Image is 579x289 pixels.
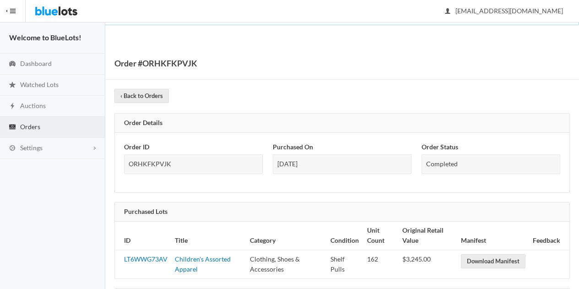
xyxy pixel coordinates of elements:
div: [DATE] [273,154,411,174]
span: Settings [20,144,43,152]
ion-icon: cash [8,123,17,132]
span: [EMAIL_ADDRESS][DOMAIN_NAME] [445,7,563,15]
a: Children's Assorted Apparel [175,255,231,273]
strong: Welcome to BlueLots! [9,33,81,42]
td: $3,245.00 [399,250,457,278]
ion-icon: flash [8,102,17,111]
th: Original Retail Value [399,222,457,250]
div: ORHKFKPVJK [124,154,263,174]
h1: Order #ORHKFKPVJK [114,56,197,70]
label: Order ID [124,142,149,153]
div: Purchased Lots [115,202,569,222]
ion-icon: cog [8,144,17,153]
span: Watched Lots [20,81,59,88]
label: Purchased On [273,142,313,153]
ion-icon: person [443,7,452,16]
td: Clothing, Shoes & Accessories [246,250,326,278]
td: 162 [363,250,399,278]
th: Title [171,222,246,250]
span: Dashboard [20,60,52,67]
ion-icon: star [8,81,17,90]
div: Order Details [115,114,569,133]
div: Completed [422,154,560,174]
span: Orders [20,123,40,131]
label: Order Status [422,142,458,153]
a: ‹ Back to Orders [114,89,169,103]
th: Category [246,222,326,250]
th: Unit Count [363,222,399,250]
a: Download Manifest [461,254,525,268]
th: ID [115,222,171,250]
td: Shelf Pulls [327,250,363,278]
ion-icon: speedometer [8,60,17,69]
th: Feedback [529,222,569,250]
span: Auctions [20,102,46,109]
th: Condition [327,222,363,250]
a: LT6WWG73AV [124,255,168,263]
th: Manifest [457,222,529,250]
